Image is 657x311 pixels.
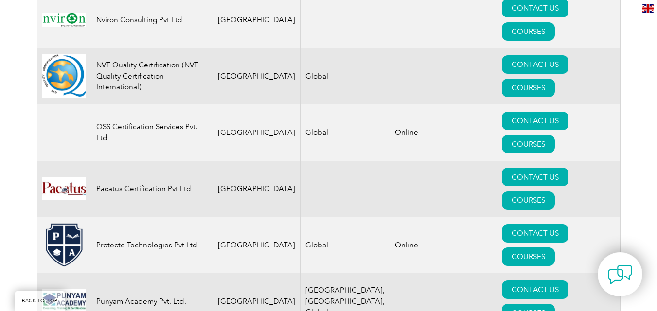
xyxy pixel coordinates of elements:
[15,291,65,311] a: BACK TO TOP
[213,217,300,273] td: [GEOGRAPHIC_DATA]
[213,104,300,161] td: [GEOGRAPHIC_DATA]
[502,55,568,74] a: CONTACT US
[42,13,86,27] img: 8c6e383d-39a3-ec11-983f-002248154ade-logo.jpg
[91,48,213,104] td: NVT Quality Certification (NVT Quality Certification International)
[300,48,390,104] td: Global
[502,247,555,266] a: COURSES
[300,217,390,273] td: Global
[502,112,568,130] a: CONTACT US
[91,217,213,273] td: Protecte Technologies Pvt Ltd
[390,104,497,161] td: Online
[213,48,300,104] td: [GEOGRAPHIC_DATA]
[502,168,568,186] a: CONTACT US
[390,217,497,273] td: Online
[502,280,568,299] a: CONTACT US
[91,104,213,161] td: OSS Certification Services Pvt. Ltd
[213,161,300,217] td: [GEOGRAPHIC_DATA]
[502,135,555,153] a: COURSES
[642,4,654,13] img: en
[502,224,568,243] a: CONTACT US
[502,79,555,97] a: COURSES
[42,223,86,267] img: cda1a11f-79ac-ef11-b8e8-000d3acc3d9c-logo.png
[502,191,555,210] a: COURSES
[502,22,555,41] a: COURSES
[608,262,632,287] img: contact-chat.png
[42,54,86,98] img: f8318ad0-2dc2-eb11-bacc-0022481832e0-logo.png
[91,161,213,217] td: Pacatus Certification Pvt Ltd
[300,104,390,161] td: Global
[42,177,86,200] img: a70504ba-a5a0-ef11-8a69-0022489701c2-logo.jpg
